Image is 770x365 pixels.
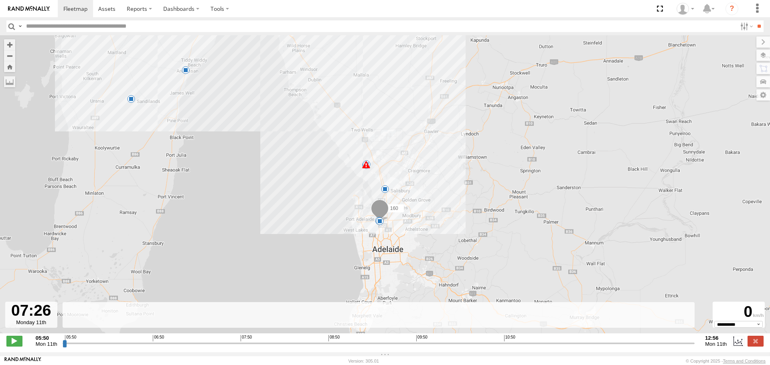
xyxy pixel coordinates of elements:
[4,61,15,72] button: Zoom Home
[756,89,770,101] label: Map Settings
[4,39,15,50] button: Zoom in
[8,6,50,12] img: rand-logo.svg
[349,359,379,363] div: Version: 305.01
[65,335,76,341] span: 05:50
[705,341,727,347] span: Mon 11th Aug 2025
[737,20,754,32] label: Search Filter Options
[4,357,41,365] a: Visit our Website
[725,2,738,15] i: ?
[17,20,23,32] label: Search Query
[748,336,764,346] label: Close
[723,359,766,363] a: Terms and Conditions
[504,335,515,341] span: 10:50
[674,3,697,15] div: Amin Vahidinezhad
[390,205,398,211] span: 160
[416,335,428,341] span: 09:50
[4,50,15,61] button: Zoom out
[714,303,764,321] div: 0
[241,335,252,341] span: 07:50
[6,336,22,346] label: Play/Stop
[36,335,57,341] strong: 05:50
[4,76,15,87] label: Measure
[153,335,164,341] span: 06:50
[686,359,766,363] div: © Copyright 2025 -
[328,335,340,341] span: 08:50
[36,341,57,347] span: Mon 11th Aug 2025
[705,335,727,341] strong: 12:56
